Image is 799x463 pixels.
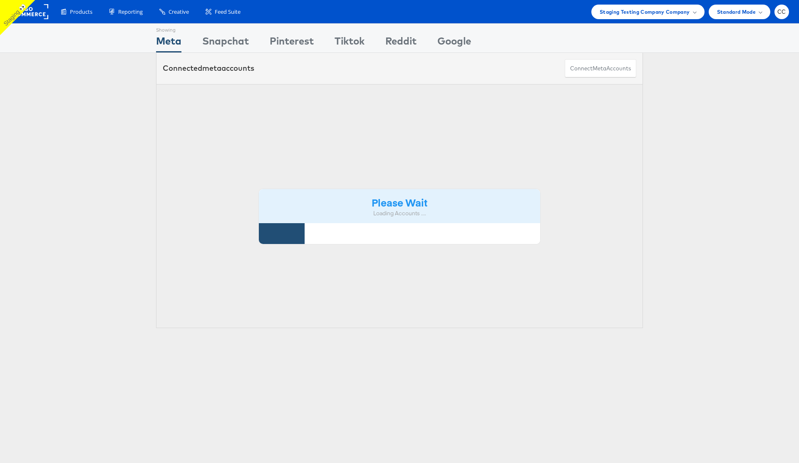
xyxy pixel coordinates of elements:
div: Reddit [385,34,417,52]
button: ConnectmetaAccounts [565,59,636,78]
div: Loading Accounts .... [265,209,534,217]
div: Google [437,34,471,52]
div: Tiktok [335,34,365,52]
span: CC [777,9,786,15]
div: Snapchat [202,34,249,52]
div: Showing [156,24,181,34]
span: Standard Mode [717,7,756,16]
span: Staging Testing Company Company [600,7,690,16]
div: Connected accounts [163,63,254,74]
span: Products [70,8,92,16]
span: Feed Suite [215,8,241,16]
span: Reporting [118,8,143,16]
span: meta [202,63,221,73]
div: Meta [156,34,181,52]
span: Creative [169,8,189,16]
span: meta [593,65,606,72]
div: Pinterest [270,34,314,52]
strong: Please Wait [372,195,427,209]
